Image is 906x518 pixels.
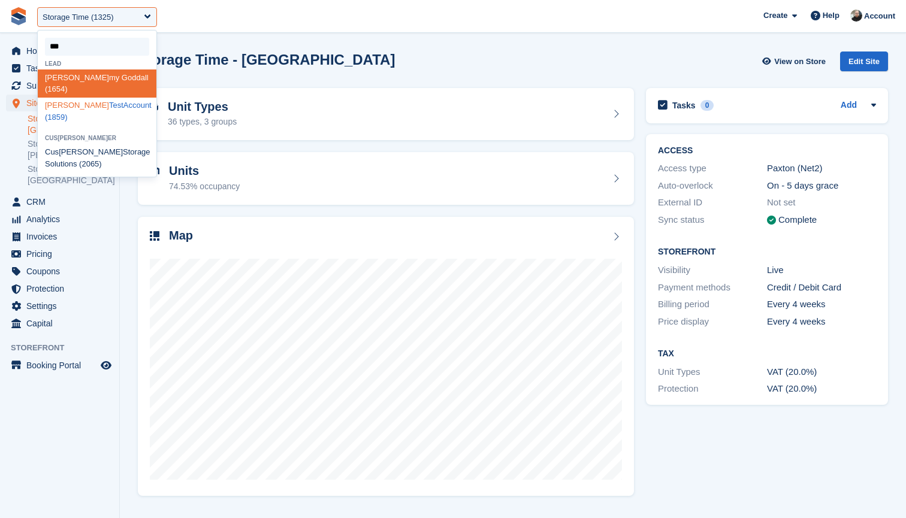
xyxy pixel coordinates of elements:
div: 74.53% occupancy [169,180,240,193]
a: menu [6,43,113,59]
a: Unit Types 36 types, 3 groups [138,88,634,141]
span: Home [26,43,98,59]
span: View on Store [774,56,826,68]
h2: Map [169,229,193,243]
span: Invoices [26,228,98,245]
a: Storage Time - [GEOGRAPHIC_DATA] [28,163,113,186]
h2: Units [169,164,240,178]
span: Sites [26,95,98,111]
div: VAT (20.0%) [767,382,876,396]
a: menu [6,280,113,297]
span: Storefront [11,342,119,354]
span: [PERSON_NAME] [59,147,123,156]
a: menu [6,211,113,228]
span: Booking Portal [26,357,98,374]
span: Coupons [26,263,98,280]
a: menu [6,298,113,314]
a: Edit Site [840,52,888,76]
a: menu [6,228,113,245]
div: VAT (20.0%) [767,365,876,379]
div: Price display [658,315,767,329]
span: Settings [26,298,98,314]
div: Lead [38,60,156,67]
a: Storage Time - [PERSON_NAME] [28,138,113,161]
div: Edit Site [840,52,888,71]
div: Every 4 weeks [767,315,876,329]
h2: Storage Time - [GEOGRAPHIC_DATA] [138,52,395,68]
div: Sync status [658,213,767,227]
div: Not set [767,196,876,210]
div: Access type [658,162,767,175]
div: Every 4 weeks [767,298,876,311]
a: Preview store [99,358,113,372]
h2: Tasks [672,100,696,111]
a: menu [6,263,113,280]
a: menu [6,357,113,374]
span: Protection [26,280,98,297]
span: Subscriptions [26,77,98,94]
a: menu [6,60,113,77]
div: Auto-overlock [658,179,767,193]
span: Tasks [26,60,98,77]
a: Units 74.53% occupancy [138,152,634,205]
a: View on Store [760,52,830,71]
a: menu [6,193,113,210]
span: Create [763,10,787,22]
h2: Storefront [658,247,876,257]
img: stora-icon-8386f47178a22dfd0bd8f6a31ec36ba5ce8667c1dd55bd0f319d3a0aa187defe.svg [10,7,28,25]
img: Tom Huddleston [850,10,862,22]
div: 0 [700,100,714,111]
span: Analytics [26,211,98,228]
div: Credit / Debit Card [767,281,876,295]
div: Paxton (Net2) [767,162,876,175]
span: CRM [26,193,98,210]
span: [PERSON_NAME] [45,73,109,82]
div: 36 types, 3 groups [168,116,237,128]
div: Cus Storage Solutions (2065) [38,144,156,172]
div: Unit Types [658,365,767,379]
div: Live [767,263,876,277]
div: Protection [658,382,767,396]
div: Cus er [38,135,156,141]
a: menu [6,315,113,332]
div: TestAccount (1859) [38,98,156,126]
div: my Goddall (1654) [38,69,156,98]
a: menu [6,95,113,111]
span: Account [864,10,895,22]
a: Map [138,217,634,496]
span: Capital [26,315,98,332]
div: Payment methods [658,281,767,295]
a: Add [841,99,857,113]
div: Complete [778,213,817,227]
div: Storage Time (1325) [43,11,114,23]
img: map-icn-33ee37083ee616e46c38cad1a60f524a97daa1e2b2c8c0bc3eb3415660979fc1.svg [150,231,159,241]
div: Billing period [658,298,767,311]
h2: ACCESS [658,146,876,156]
span: [PERSON_NAME] [58,135,108,141]
a: menu [6,77,113,94]
h2: Tax [658,349,876,359]
div: Visibility [658,263,767,277]
a: menu [6,246,113,262]
a: Storage Time - [GEOGRAPHIC_DATA] [28,113,113,136]
span: [PERSON_NAME] [45,101,109,110]
h2: Unit Types [168,100,237,114]
span: Pricing [26,246,98,262]
span: Help [823,10,839,22]
div: External ID [658,196,767,210]
div: On - 5 days grace [767,179,876,193]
